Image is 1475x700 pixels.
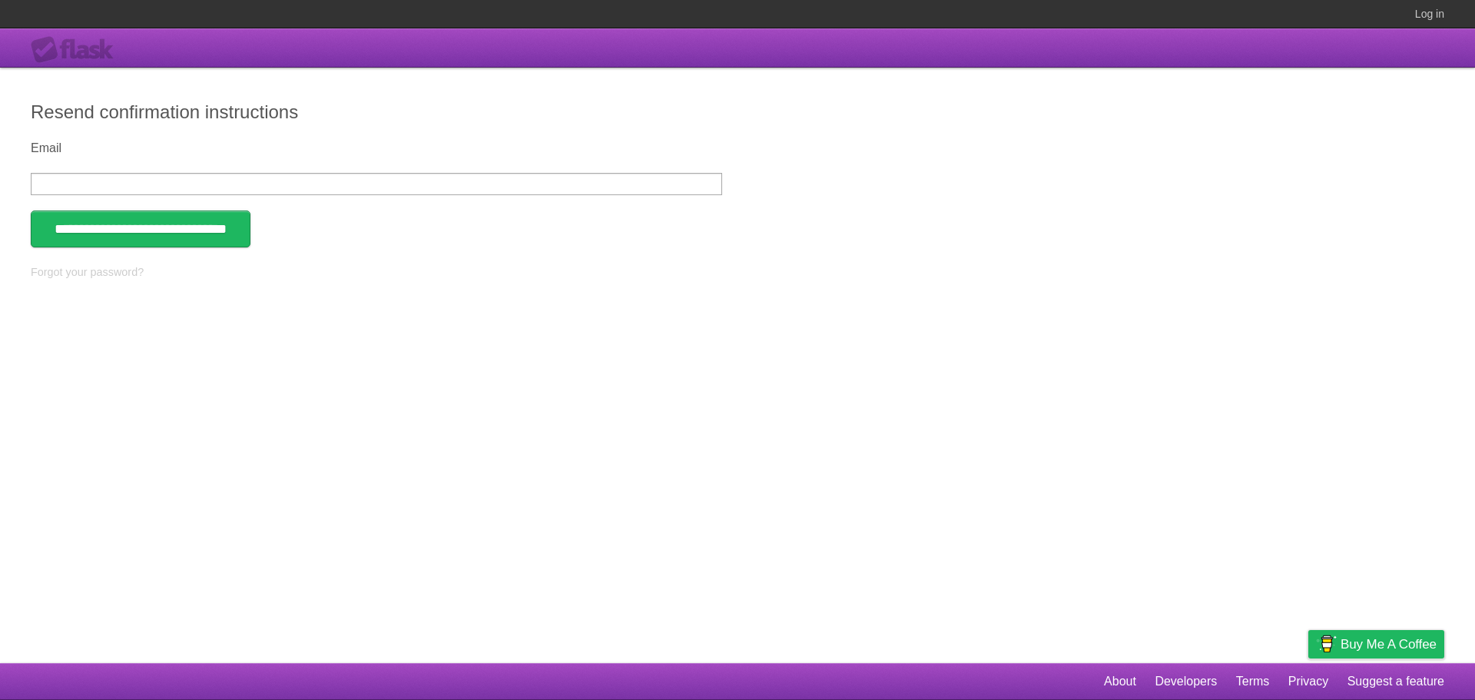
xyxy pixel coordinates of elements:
a: Buy me a coffee [1308,630,1444,659]
a: Terms [1236,667,1270,696]
label: Email [31,141,722,155]
a: Suggest a feature [1347,667,1444,696]
span: Buy me a coffee [1341,631,1437,658]
a: Privacy [1288,667,1328,696]
img: Buy me a coffee [1316,631,1337,657]
div: Flask [31,36,123,64]
a: Developers [1155,667,1217,696]
a: Forgot your password? [31,266,144,278]
a: About [1104,667,1136,696]
h2: Resend confirmation instructions [31,98,1444,126]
